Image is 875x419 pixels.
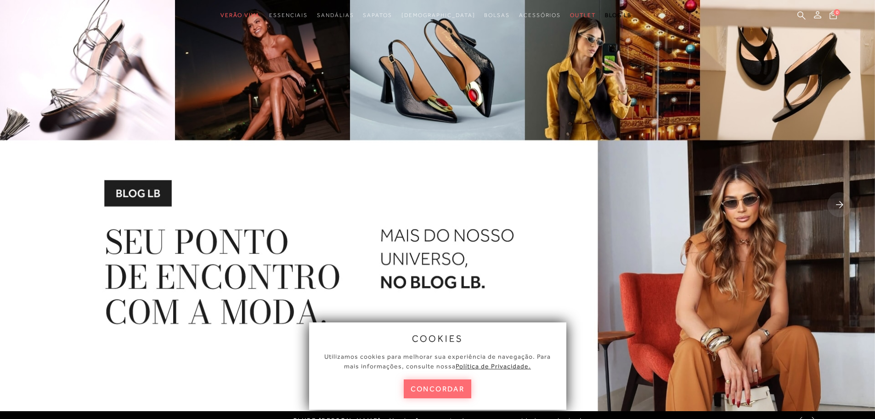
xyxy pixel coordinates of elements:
[269,12,308,18] span: Essenciais
[401,7,475,24] a: noSubCategoriesText
[401,12,475,18] span: [DEMOGRAPHIC_DATA]
[834,9,840,16] span: 0
[605,12,632,18] span: BLOG LB
[363,7,392,24] a: categoryNavScreenReaderText
[484,12,510,18] span: Bolsas
[519,7,561,24] a: categoryNavScreenReaderText
[570,12,596,18] span: Outlet
[317,12,354,18] span: Sandálias
[570,7,596,24] a: categoryNavScreenReaderText
[605,7,632,24] a: BLOG LB
[412,333,463,344] span: cookies
[363,12,392,18] span: Sapatos
[827,10,840,23] button: 0
[456,362,531,370] a: Política de Privacidade.
[484,7,510,24] a: categoryNavScreenReaderText
[324,353,551,370] span: Utilizamos cookies para melhorar sua experiência de navegação. Para mais informações, consulte nossa
[317,7,354,24] a: categoryNavScreenReaderText
[220,7,260,24] a: categoryNavScreenReaderText
[519,12,561,18] span: Acessórios
[269,7,308,24] a: categoryNavScreenReaderText
[220,12,260,18] span: Verão Viva
[404,379,472,398] button: concordar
